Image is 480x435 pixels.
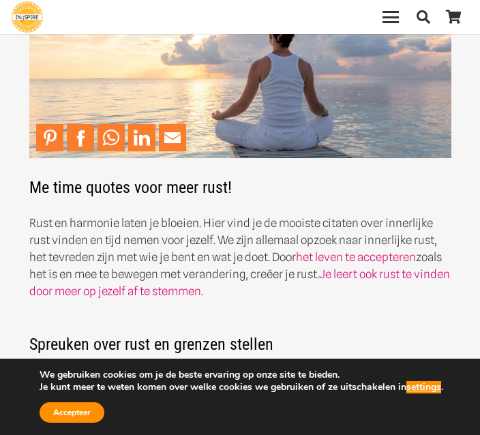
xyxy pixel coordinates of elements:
[296,250,416,264] a: het leven te accepteren
[406,381,441,393] button: settings
[67,124,94,151] a: Share to Facebook
[97,124,128,151] li: WhatsApp
[40,402,104,423] button: Accepteer
[40,381,443,393] p: Je kunt meer te weten komen over welke cookies we gebruiken of ze uitschakelen in .
[67,124,97,151] li: Facebook
[36,124,67,151] li: Pinterest
[36,124,63,151] a: Pin to Pinterest
[97,124,125,151] a: Share to WhatsApp
[29,318,451,355] h2: Spreuken over rust en grenzen stellen
[12,1,43,33] a: Ingspire - het zingevingsplatform met de mooiste spreuken en gouden inzichten over het leven
[40,369,443,381] p: We gebruiken cookies om je de beste ervaring op onze site te bieden.
[29,215,451,300] p: Rust en harmonie laten je bloeien. Hier vind je de mooiste citaten over innerlijke rust vinden en...
[159,124,190,151] li: Email This
[128,124,159,151] li: LinkedIn
[374,9,408,25] a: Menu
[128,124,155,151] a: Share to LinkedIn
[29,10,451,159] img: Innerlijke rust spreuken van ingspire voor balans en geluk
[159,124,186,151] a: Mail to Email This
[29,10,451,198] h2: Me time quotes voor meer rust!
